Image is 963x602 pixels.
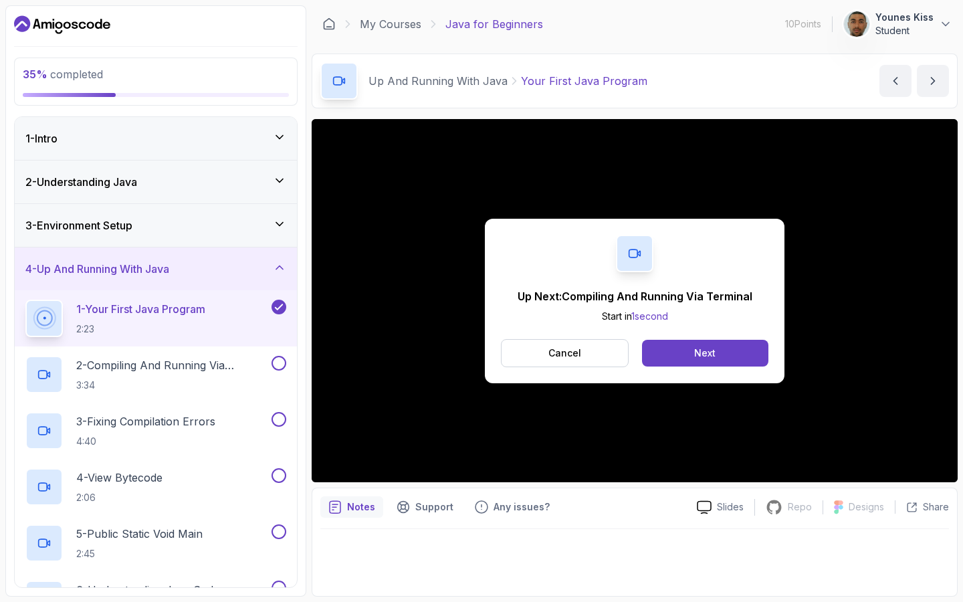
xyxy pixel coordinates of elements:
p: Up And Running With Java [368,73,508,89]
p: Designs [849,500,884,514]
p: Repo [788,500,812,514]
h3: 2 - Understanding Java [25,174,137,190]
button: Support button [389,496,461,518]
iframe: 2 - Your First Java Program [312,119,958,482]
p: Share [923,500,949,514]
p: Slides [717,500,744,514]
span: 1 second [631,310,668,322]
p: 2 - Compiling And Running Via Terminal [76,357,269,373]
a: Slides [686,500,754,514]
p: Any issues? [494,500,550,514]
p: 4:40 [76,435,215,448]
span: completed [23,68,103,81]
p: 2:06 [76,491,163,504]
p: 4 - View Bytecode [76,470,163,486]
a: Dashboard [14,14,110,35]
button: notes button [320,496,383,518]
p: Support [415,500,453,514]
h3: 3 - Environment Setup [25,217,132,233]
button: user profile imageYounes KissStudent [843,11,952,37]
img: user profile image [844,11,869,37]
p: 2:45 [76,547,203,561]
h3: 1 - Intro [25,130,58,146]
p: Student [875,24,934,37]
p: Start in [518,310,752,323]
p: 2:23 [76,322,205,336]
p: Cancel [548,346,581,360]
p: 5 - Public Static Void Main [76,526,203,542]
button: 2-Understanding Java [15,161,297,203]
p: 10 Points [785,17,821,31]
button: 4-Up And Running With Java [15,247,297,290]
h3: 4 - Up And Running With Java [25,261,169,277]
a: Dashboard [322,17,336,31]
button: 1-Intro [15,117,297,160]
p: Your First Java Program [521,73,647,89]
button: 1-Your First Java Program2:23 [25,300,286,337]
button: previous content [879,65,912,97]
button: Feedback button [467,496,558,518]
p: 1 - Your First Java Program [76,301,205,317]
a: My Courses [360,16,421,32]
p: Younes Kiss [875,11,934,24]
button: Next [642,340,768,367]
p: Up Next: Compiling And Running Via Terminal [518,288,752,304]
button: 3-Environment Setup [15,204,297,247]
button: 4-View Bytecode2:06 [25,468,286,506]
span: 35 % [23,68,47,81]
p: 3 - Fixing Compilation Errors [76,413,215,429]
button: 3-Fixing Compilation Errors4:40 [25,412,286,449]
button: 5-Public Static Void Main2:45 [25,524,286,562]
p: 3:34 [76,379,269,392]
button: next content [917,65,949,97]
p: Notes [347,500,375,514]
p: Java for Beginners [445,16,543,32]
button: Cancel [501,339,629,367]
div: Next [694,346,716,360]
button: 2-Compiling And Running Via Terminal3:34 [25,356,286,393]
button: Share [895,500,949,514]
p: 6 - Understanding Java Code [76,582,219,598]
